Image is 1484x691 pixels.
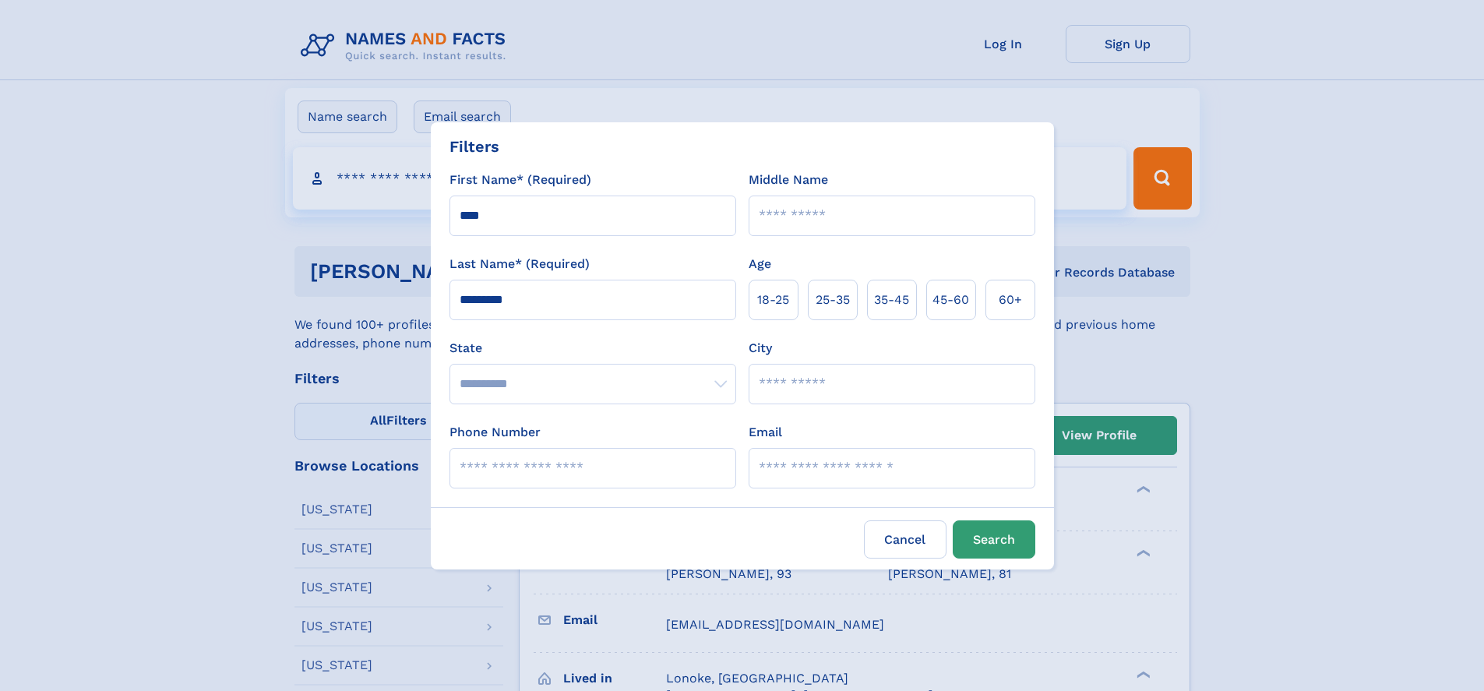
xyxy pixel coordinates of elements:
label: Last Name* (Required) [449,255,590,273]
span: 35‑45 [874,291,909,309]
label: Cancel [864,520,946,559]
label: Email [749,423,782,442]
span: 60+ [999,291,1022,309]
label: First Name* (Required) [449,171,591,189]
label: Middle Name [749,171,828,189]
label: Phone Number [449,423,541,442]
div: Filters [449,135,499,158]
label: City [749,339,772,358]
span: 18‑25 [757,291,789,309]
button: Search [953,520,1035,559]
label: Age [749,255,771,273]
span: 45‑60 [932,291,969,309]
span: 25‑35 [816,291,850,309]
label: State [449,339,736,358]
